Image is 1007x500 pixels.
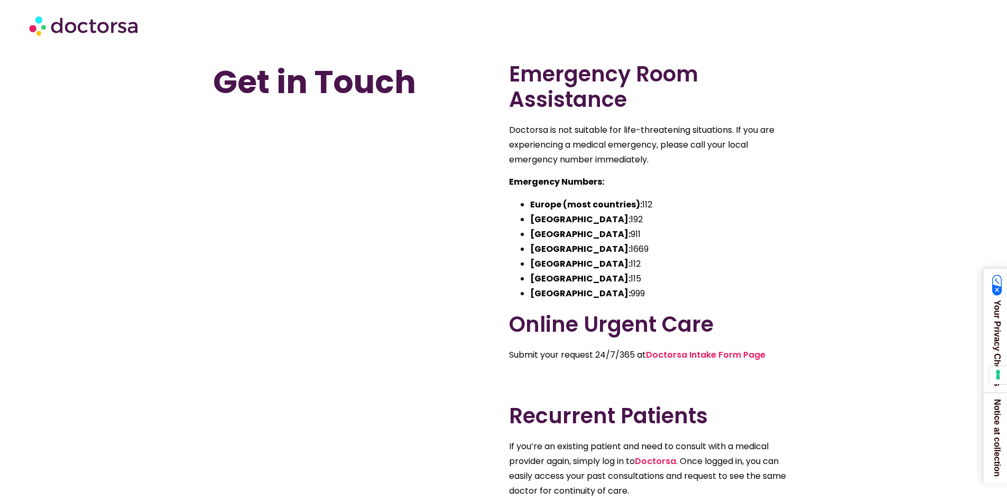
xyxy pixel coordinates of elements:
li: 999 [530,286,794,301]
strong: [GEOGRAPHIC_DATA]: [530,272,631,285]
p: If you’re an existing patient and need to consult with a medical provider again, simply log in to... [509,439,794,498]
a: Doctorsa [635,455,676,467]
strong: [GEOGRAPHIC_DATA]: [530,228,631,240]
li: 112 [530,257,794,271]
h2: Emergency Room Assistance [509,61,794,112]
strong: [GEOGRAPHIC_DATA]: [530,258,631,270]
li: 115 [530,271,794,286]
li: 112 [530,197,794,212]
strong: Europe (most countries): [530,198,642,211]
p: Submit your request 24/7/365 at [509,348,794,362]
h2: Recurrent Patients [509,403,794,429]
h2: Online Urgent Care [509,312,794,337]
img: California Consumer Privacy Act (CCPA) Opt-Out Icon [992,275,1002,296]
h1: Get in Touch [213,61,498,103]
strong: [GEOGRAPHIC_DATA]: [530,287,631,299]
a: Doctorsa Intake Form Page [646,349,765,361]
strong: Emergency Numbers: [509,176,604,188]
p: Doctorsa is not suitable for life-threatening situations. If you are experiencing a medical emerg... [509,123,794,167]
li: 192 [530,212,794,227]
strong: [GEOGRAPHIC_DATA]: [530,243,631,255]
li: 911 [530,227,794,242]
li: 1669 [530,242,794,257]
strong: [GEOGRAPHIC_DATA]: [530,213,631,225]
button: Your consent preferences for tracking technologies [989,366,1007,384]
